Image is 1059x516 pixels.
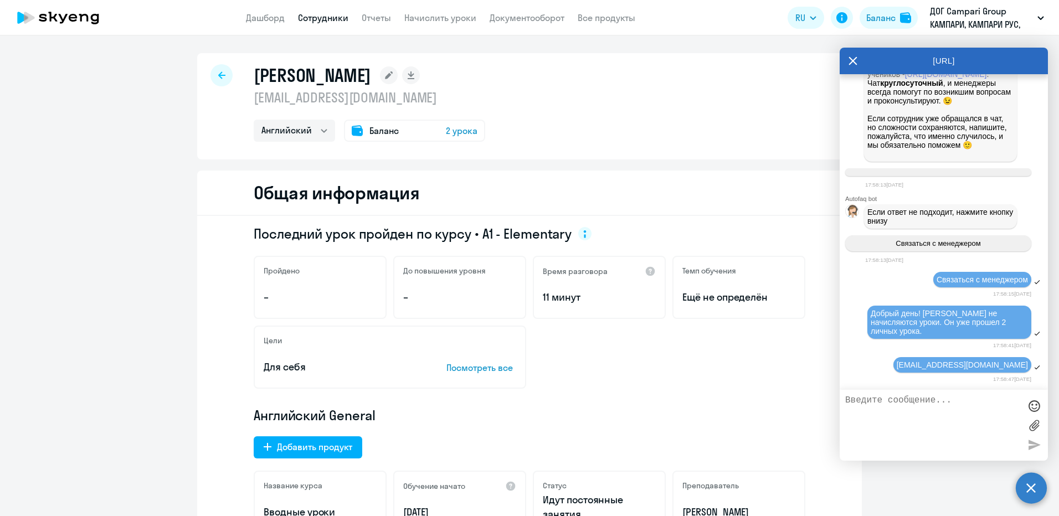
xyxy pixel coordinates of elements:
[277,440,352,453] div: Добавить продукт
[897,360,1028,369] span: [EMAIL_ADDRESS][DOMAIN_NAME]
[264,266,300,276] h5: Пройдено
[865,182,903,188] time: 17:58:13[DATE]
[543,481,567,491] h5: Статус
[866,11,896,24] div: Баланс
[682,481,739,491] h5: Преподаватель
[1026,417,1042,434] label: Лимит 10 файлов
[543,266,608,276] h5: Время разговора
[254,182,419,204] h2: Общая информация
[254,89,485,106] p: [EMAIL_ADDRESS][DOMAIN_NAME]
[880,79,943,87] strong: круглосуточный
[993,291,1031,297] time: 17:58:15[DATE]
[490,12,564,23] a: Документооборот
[254,406,376,424] span: Английский General
[298,12,348,23] a: Сотрудники
[264,290,377,305] p: –
[871,309,1008,336] span: Добрый день! [PERSON_NAME] не начисляются уроки. Он уже прошел 2 личных урока.
[795,11,805,24] span: RU
[993,376,1031,382] time: 17:58:47[DATE]
[860,7,918,29] button: Балансbalance
[865,257,903,263] time: 17:58:13[DATE]
[846,205,860,221] img: bot avatar
[403,266,486,276] h5: До повышения уровня
[867,208,1015,225] span: Если ответ не подходит, нажмите кнопку внизу
[845,235,1031,251] button: Связаться с менеджером
[924,4,1050,31] button: ДОГ Campari Group КАМПАРИ, КАМПАРИ РУС, ООО
[404,12,476,23] a: Начислить уроки
[369,124,399,137] span: Баланс
[937,275,1028,284] span: Связаться с менеджером
[254,64,371,86] h1: [PERSON_NAME]
[930,4,1033,31] p: ДОГ Campari Group КАМПАРИ, КАМПАРИ РУС, ООО
[900,12,911,23] img: balance
[264,336,282,345] h5: Цели
[845,195,1048,202] div: Autofaq bot
[905,70,987,79] a: [URL][DOMAIN_NAME]
[264,481,322,491] h5: Название курса
[264,360,412,374] p: Для себя
[446,124,477,137] span: 2 урока
[246,12,285,23] a: Дашборд
[578,12,635,23] a: Все продукты
[993,342,1031,348] time: 17:58:41[DATE]
[682,290,795,305] span: Ещё не определён
[682,266,736,276] h5: Темп обучения
[403,481,465,491] h5: Обучение начато
[446,361,516,374] p: Посмотреть все
[788,7,824,29] button: RU
[543,290,656,305] p: 11 минут
[254,436,362,458] button: Добавить продукт
[896,239,980,247] span: Связаться с менеджером
[254,225,572,242] span: Последний урок пройден по курсу • A1 - Elementary
[403,290,516,305] p: –
[362,12,391,23] a: Отчеты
